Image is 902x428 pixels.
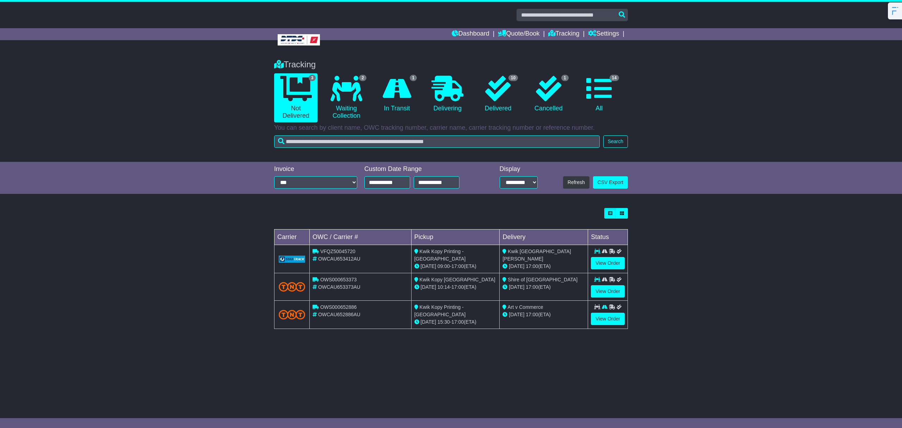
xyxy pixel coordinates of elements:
a: 1 Cancelled [527,73,570,115]
td: Delivery [500,230,588,245]
img: TNT_Domestic.png [279,282,305,292]
span: OWCAU653373AU [318,284,360,290]
div: (ETA) [502,311,585,318]
span: 17:00 [451,284,464,290]
div: Tracking [271,60,631,70]
td: OWC / Carrier # [310,230,412,245]
span: Shire of [GEOGRAPHIC_DATA] [508,277,577,282]
button: Search [603,135,628,148]
span: Kwik [GEOGRAPHIC_DATA][PERSON_NAME] [502,249,571,262]
a: CSV Export [593,176,628,189]
span: 17:00 [526,312,538,317]
a: Quote/Book [498,28,539,40]
a: 14 All [577,73,621,115]
span: Kwik Kopy Printing - [GEOGRAPHIC_DATA] [414,249,466,262]
span: Art v Commerce [508,304,543,310]
a: Tracking [548,28,579,40]
div: Invoice [274,165,357,173]
a: Dashboard [452,28,489,40]
p: You can search by client name, OWC tracking number, carrier name, carrier tracking number or refe... [274,124,628,132]
span: [DATE] [509,284,524,290]
img: GetCarrierServiceLogo [279,256,305,263]
td: Status [588,230,628,245]
div: - (ETA) [414,318,497,326]
a: View Order [591,313,625,325]
div: (ETA) [502,283,585,291]
span: 1 [561,75,569,81]
div: Custom Date Range [364,165,477,173]
span: 14 [610,75,619,81]
a: 1 In Transit [375,73,419,115]
a: Delivering [426,73,469,115]
span: 10:14 [438,284,450,290]
span: 17:00 [526,284,538,290]
td: Pickup [411,230,500,245]
a: 10 Delivered [476,73,520,115]
span: [DATE] [509,263,524,269]
img: TNT_Domestic.png [279,310,305,319]
span: 09:00 [438,263,450,269]
div: Display [500,165,538,173]
span: 10 [508,75,518,81]
span: Kwik Kopy Printing - [GEOGRAPHIC_DATA] [414,304,466,317]
span: OWCAU652886AU [318,312,360,317]
span: VFQZ50045720 [320,249,356,254]
div: - (ETA) [414,283,497,291]
td: Carrier [274,230,310,245]
span: 17:00 [451,319,464,325]
span: [DATE] [421,284,436,290]
span: 3 [309,75,316,81]
span: [DATE] [421,263,436,269]
div: - (ETA) [414,263,497,270]
span: [DATE] [509,312,524,317]
span: 2 [359,75,366,81]
span: Kwik Kopy [GEOGRAPHIC_DATA] [420,277,495,282]
span: 15:30 [438,319,450,325]
div: (ETA) [502,263,585,270]
span: 17:00 [526,263,538,269]
a: 3 Not Delivered [274,73,317,122]
a: Settings [588,28,619,40]
button: Refresh [563,176,589,189]
span: 17:00 [451,263,464,269]
a: View Order [591,285,625,298]
span: OWS000652886 [320,304,357,310]
a: 2 Waiting Collection [325,73,368,122]
span: 1 [410,75,417,81]
span: OWS000653373 [320,277,357,282]
a: View Order [591,257,625,269]
span: [DATE] [421,319,436,325]
span: OWCAU653412AU [318,256,360,262]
